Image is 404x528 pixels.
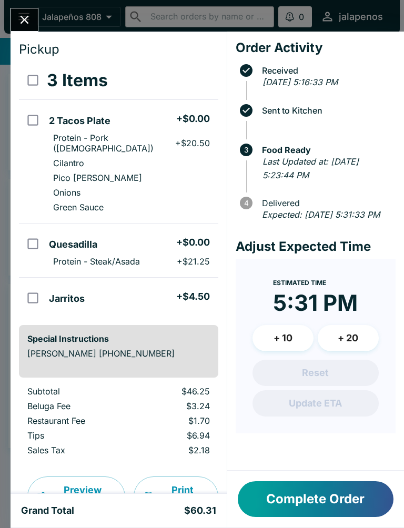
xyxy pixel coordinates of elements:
p: $46.25 [139,386,209,397]
p: Onions [53,187,80,198]
h5: Grand Total [21,504,74,517]
h5: + $4.50 [176,290,210,303]
span: Pickup [19,42,59,57]
p: Protein - Pork ([DEMOGRAPHIC_DATA]) [53,133,175,154]
p: Protein - Steak/Asada [53,256,140,267]
h5: + $0.00 [176,236,210,249]
p: $3.24 [139,401,209,411]
h4: Adjust Expected Time [236,239,396,255]
table: orders table [19,62,218,317]
p: Sales Tax [27,445,123,455]
h5: Quesadilla [49,238,97,251]
button: Close [11,8,38,31]
p: Tips [27,430,123,441]
p: $1.70 [139,415,209,426]
button: + 10 [252,325,314,351]
h4: Order Activity [236,40,396,56]
span: Received [257,66,396,75]
h5: $60.31 [184,504,216,517]
p: Pico [PERSON_NAME] [53,172,142,183]
span: Sent to Kitchen [257,106,396,115]
p: Subtotal [27,386,123,397]
em: Last Updated at: [DATE] 5:23:44 PM [262,156,359,180]
p: Restaurant Fee [27,415,123,426]
p: $6.94 [139,430,209,441]
span: Delivered [257,198,396,208]
h6: Special Instructions [27,333,210,344]
text: 4 [244,199,248,207]
text: 3 [244,146,248,154]
h5: + $0.00 [176,113,210,125]
h5: Jarritos [49,292,85,305]
p: $2.18 [139,445,209,455]
p: Cilantro [53,158,84,168]
button: Preview Receipt [27,476,125,516]
p: + $20.50 [175,138,210,148]
button: + 20 [318,325,379,351]
p: Green Sauce [53,202,104,212]
button: Complete Order [238,481,393,517]
h5: 2 Tacos Plate [49,115,110,127]
table: orders table [19,386,218,460]
em: [DATE] 5:16:33 PM [262,77,338,87]
h3: 3 Items [47,70,108,91]
span: Food Ready [257,145,396,155]
time: 5:31 PM [273,289,358,317]
p: + $21.25 [177,256,210,267]
span: Estimated Time [273,279,326,287]
button: Print Receipt [134,476,218,516]
p: Beluga Fee [27,401,123,411]
em: Expected: [DATE] 5:31:33 PM [262,209,380,220]
p: [PERSON_NAME] [PHONE_NUMBER] [27,348,210,359]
